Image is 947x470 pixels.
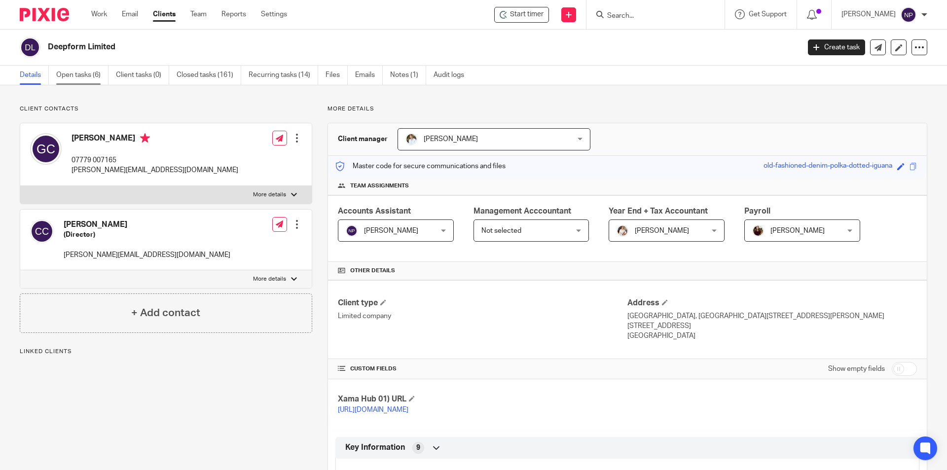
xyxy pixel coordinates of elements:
[249,66,318,85] a: Recurring tasks (14)
[72,133,238,145] h4: [PERSON_NAME]
[627,311,917,321] p: [GEOGRAPHIC_DATA], [GEOGRAPHIC_DATA][STREET_ADDRESS][PERSON_NAME]
[416,443,420,453] span: 9
[338,207,411,215] span: Accounts Assistant
[20,66,49,85] a: Details
[350,267,395,275] span: Other details
[64,250,230,260] p: [PERSON_NAME][EMAIL_ADDRESS][DOMAIN_NAME]
[338,311,627,321] p: Limited company
[20,8,69,21] img: Pixie
[20,37,40,58] img: svg%3E
[338,365,627,373] h4: CUSTOM FIELDS
[20,348,312,356] p: Linked clients
[346,225,358,237] img: svg%3E
[627,321,917,331] p: [STREET_ADDRESS]
[350,182,409,190] span: Team assignments
[122,9,138,19] a: Email
[30,219,54,243] img: svg%3E
[190,9,207,19] a: Team
[48,42,644,52] h2: Deepform Limited
[72,165,238,175] p: [PERSON_NAME][EMAIL_ADDRESS][DOMAIN_NAME]
[828,364,885,374] label: Show empty fields
[328,105,927,113] p: More details
[177,66,241,85] a: Closed tasks (161)
[338,394,627,404] h4: Xama Hub 01) URL
[390,66,426,85] a: Notes (1)
[335,161,506,171] p: Master code for secure communications and files
[20,105,312,113] p: Client contacts
[635,227,689,234] span: [PERSON_NAME]
[841,9,896,19] p: [PERSON_NAME]
[510,9,544,20] span: Start timer
[770,227,825,234] span: [PERSON_NAME]
[326,66,348,85] a: Files
[91,9,107,19] a: Work
[808,39,865,55] a: Create task
[140,133,150,143] i: Primary
[261,9,287,19] a: Settings
[749,11,787,18] span: Get Support
[338,134,388,144] h3: Client manager
[609,207,708,215] span: Year End + Tax Accountant
[494,7,549,23] div: Deepform Limited
[30,133,62,165] img: svg%3E
[627,331,917,341] p: [GEOGRAPHIC_DATA]
[901,7,916,23] img: svg%3E
[153,9,176,19] a: Clients
[338,298,627,308] h4: Client type
[744,207,770,215] span: Payroll
[253,275,286,283] p: More details
[253,191,286,199] p: More details
[405,133,417,145] img: sarah-royle.jpg
[64,219,230,230] h4: [PERSON_NAME]
[434,66,472,85] a: Audit logs
[764,161,892,172] div: old-fashioned-denim-polka-dotted-iguana
[131,305,200,321] h4: + Add contact
[116,66,169,85] a: Client tasks (0)
[424,136,478,143] span: [PERSON_NAME]
[481,227,521,234] span: Not selected
[606,12,695,21] input: Search
[64,230,230,240] h5: (Director)
[617,225,628,237] img: Kayleigh%20Henson.jpeg
[627,298,917,308] h4: Address
[72,155,238,165] p: 07779 007165
[355,66,383,85] a: Emails
[221,9,246,19] a: Reports
[473,207,571,215] span: Management Acccountant
[364,227,418,234] span: [PERSON_NAME]
[345,442,405,453] span: Key Information
[338,406,408,413] a: [URL][DOMAIN_NAME]
[752,225,764,237] img: MaxAcc_Sep21_ElliDeanPhoto_030.jpg
[56,66,109,85] a: Open tasks (6)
